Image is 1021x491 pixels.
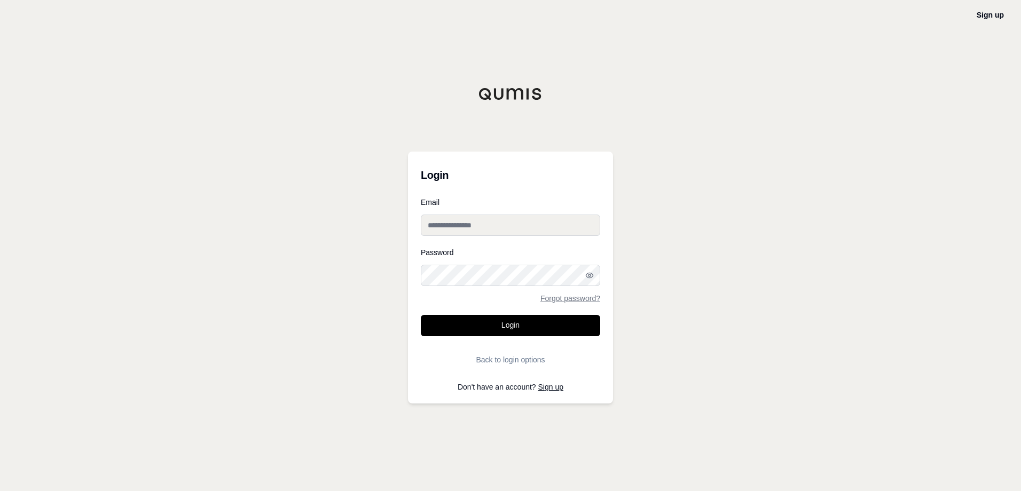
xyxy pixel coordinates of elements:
[421,249,600,256] label: Password
[977,11,1004,19] a: Sign up
[421,199,600,206] label: Email
[478,88,543,100] img: Qumis
[538,383,563,391] a: Sign up
[421,164,600,186] h3: Login
[421,349,600,370] button: Back to login options
[540,295,600,302] a: Forgot password?
[421,383,600,391] p: Don't have an account?
[421,315,600,336] button: Login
